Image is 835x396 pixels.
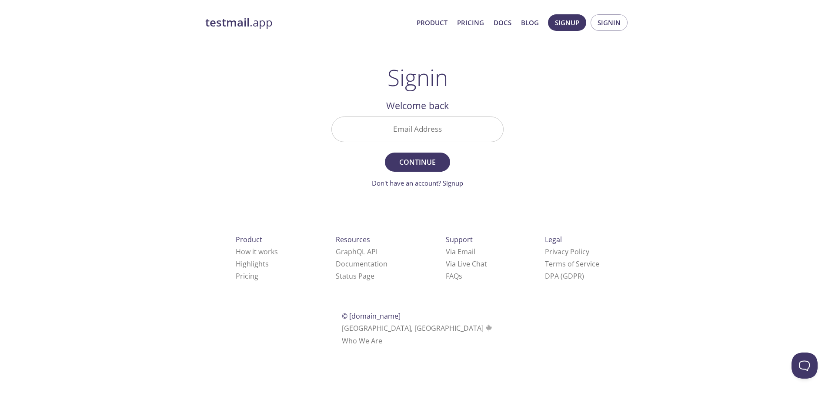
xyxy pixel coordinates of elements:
[205,15,250,30] strong: testmail
[545,235,562,244] span: Legal
[342,336,382,346] a: Who We Are
[387,64,448,90] h1: Signin
[236,235,262,244] span: Product
[545,259,599,269] a: Terms of Service
[372,179,463,187] a: Don't have an account? Signup
[446,259,487,269] a: Via Live Chat
[336,259,387,269] a: Documentation
[792,353,818,379] iframe: Help Scout Beacon - Open
[591,14,628,31] button: Signin
[236,259,269,269] a: Highlights
[236,247,278,256] a: How it works
[417,17,448,28] a: Product
[236,271,258,281] a: Pricing
[331,98,504,113] h2: Welcome back
[494,17,511,28] a: Docs
[336,235,370,244] span: Resources
[457,17,484,28] a: Pricing
[446,247,475,256] a: Via Email
[545,247,589,256] a: Privacy Policy
[446,235,473,244] span: Support
[385,153,450,172] button: Continue
[342,311,401,321] span: © [DOMAIN_NAME]
[336,247,377,256] a: GraphQL API
[545,271,584,281] a: DPA (GDPR)
[336,271,374,281] a: Status Page
[205,15,410,30] a: testmail.app
[521,17,539,28] a: Blog
[598,17,621,28] span: Signin
[548,14,586,31] button: Signup
[555,17,579,28] span: Signup
[446,271,462,281] a: FAQ
[394,156,441,168] span: Continue
[342,323,494,333] span: [GEOGRAPHIC_DATA], [GEOGRAPHIC_DATA]
[459,271,462,281] span: s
